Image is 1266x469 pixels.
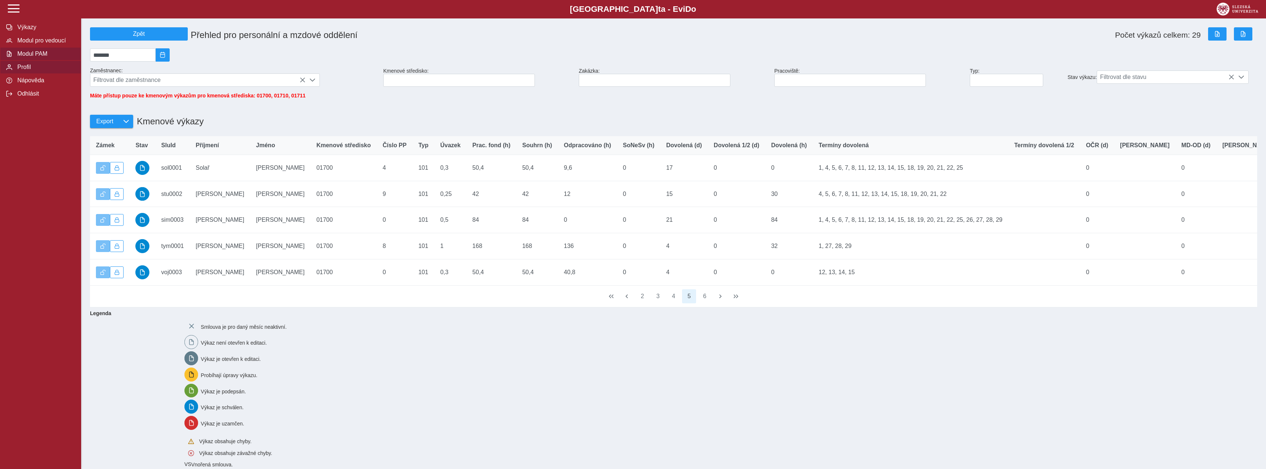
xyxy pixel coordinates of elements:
[1014,142,1074,149] span: Termíny dovolená 1/2
[1080,207,1114,233] td: 0
[967,65,1065,90] div: Typ:
[1182,142,1211,149] span: MD-OD (d)
[90,93,305,99] span: Máte přístup pouze ke kmenovým výkazům pro kmenová střediska: 01700, 01710, 01711
[191,462,233,468] span: Vnořená smlouva.
[201,324,287,330] span: Smlouva je pro daný měsíc neaktivní.
[434,207,466,233] td: 0,5
[558,207,617,233] td: 0
[765,233,813,259] td: 32
[96,162,110,174] button: Výkaz je odemčen.
[1208,27,1227,41] button: Export do Excelu
[467,233,516,259] td: 168
[771,142,807,149] span: Dovolená (h)
[377,155,412,181] td: 4
[1080,259,1114,285] td: 0
[412,207,434,233] td: 101
[155,207,190,233] td: sim0003
[516,233,558,259] td: 168
[765,155,813,181] td: 0
[135,265,149,279] button: schváleno
[377,259,412,285] td: 0
[311,155,377,181] td: 01700
[87,307,1254,319] b: Legenda
[617,259,660,285] td: 0
[658,4,661,14] span: t
[250,207,311,233] td: [PERSON_NAME]
[623,142,654,149] span: SoNeSv (h)
[473,142,511,149] span: Prac. fond (h)
[155,259,190,285] td: voj0003
[93,31,184,37] span: Zpět
[201,388,246,394] span: Výkaz je podepsán.
[190,233,250,259] td: [PERSON_NAME]
[87,65,380,90] div: Zaměstnanec:
[161,142,176,149] span: SluId
[196,142,219,149] span: Příjmení
[1086,142,1108,149] span: OČR (d)
[771,65,967,90] div: Pracoviště:
[155,233,190,259] td: tym0001
[813,181,1008,207] td: 4, 5, 6, 7, 8, 11, 12, 13, 14, 15, 18, 19, 20, 21, 22
[1176,155,1217,181] td: 0
[651,289,665,303] button: 3
[440,142,460,149] span: Úvazek
[96,118,113,125] span: Export
[15,77,75,84] span: Nápověda
[201,404,243,410] span: Výkaz je schválen.
[412,155,434,181] td: 101
[316,142,371,149] span: Kmenové středisko
[1097,71,1234,83] span: Filtrovat dle stavu
[691,4,696,14] span: o
[311,181,377,207] td: 01700
[708,259,765,285] td: 0
[617,155,660,181] td: 0
[1065,68,1260,87] div: Stav výkazu:
[1080,181,1114,207] td: 0
[96,240,110,252] button: Výkaz je odemčen.
[516,155,558,181] td: 50,4
[90,115,119,128] button: Export
[201,421,244,427] span: Výkaz je uzamčen.
[383,142,407,149] span: Číslo PP
[15,90,75,97] span: Odhlásit
[22,4,1244,14] b: [GEOGRAPHIC_DATA] a - Evi
[135,161,149,175] button: schváleno
[1176,233,1217,259] td: 0
[250,233,311,259] td: [PERSON_NAME]
[96,266,110,278] button: Výkaz je odemčen.
[765,181,813,207] td: 30
[135,142,148,149] span: Stav
[467,259,516,285] td: 50,4
[813,259,1008,285] td: 12, 13, 14, 15
[558,233,617,259] td: 136
[1115,31,1201,39] span: Počet výkazů celkem: 29
[412,233,434,259] td: 101
[813,233,1008,259] td: 1, 27, 28, 29
[190,259,250,285] td: [PERSON_NAME]
[110,188,124,200] button: Uzamknout
[434,181,466,207] td: 0,25
[558,155,617,181] td: 9,6
[558,259,617,285] td: 40,8
[96,142,115,149] span: Zámek
[667,289,681,303] button: 4
[110,214,124,226] button: Uzamknout
[708,233,765,259] td: 0
[1120,142,1169,149] span: [PERSON_NAME]
[819,142,869,149] span: Termíny dovolená
[467,181,516,207] td: 42
[666,142,702,149] span: Dovolená (d)
[96,188,110,200] button: Výkaz je odemčen.
[256,142,275,149] span: Jméno
[708,155,765,181] td: 0
[250,155,311,181] td: [PERSON_NAME]
[201,372,257,378] span: Probíhají úpravy výkazu.
[467,155,516,181] td: 50,4
[660,181,708,207] td: 15
[1176,181,1217,207] td: 0
[110,162,124,174] button: Uzamknout
[418,142,428,149] span: Typ
[434,259,466,285] td: 0,3
[685,4,691,14] span: D
[617,233,660,259] td: 0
